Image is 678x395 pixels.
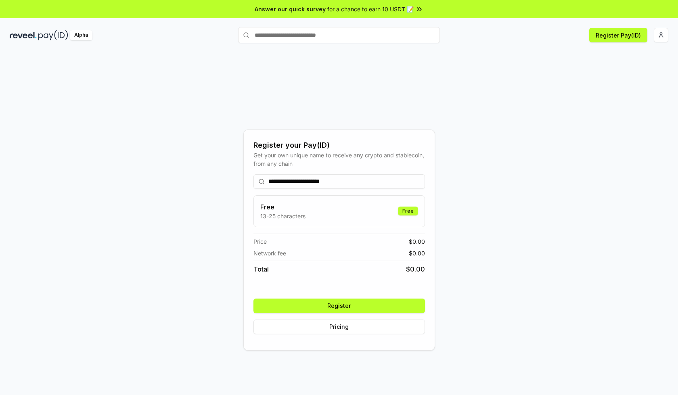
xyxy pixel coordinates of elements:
div: Register your Pay(ID) [253,140,425,151]
div: Free [398,207,418,215]
button: Pricing [253,320,425,334]
span: for a chance to earn 10 USDT 📝 [327,5,414,13]
span: Total [253,264,269,274]
h3: Free [260,202,306,212]
p: 13-25 characters [260,212,306,220]
span: $ 0.00 [409,237,425,246]
button: Register [253,299,425,313]
span: Network fee [253,249,286,257]
img: pay_id [38,30,68,40]
button: Register Pay(ID) [589,28,647,42]
span: Price [253,237,267,246]
span: $ 0.00 [409,249,425,257]
span: Answer our quick survey [255,5,326,13]
img: reveel_dark [10,30,37,40]
span: $ 0.00 [406,264,425,274]
div: Get your own unique name to receive any crypto and stablecoin, from any chain [253,151,425,168]
div: Alpha [70,30,92,40]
